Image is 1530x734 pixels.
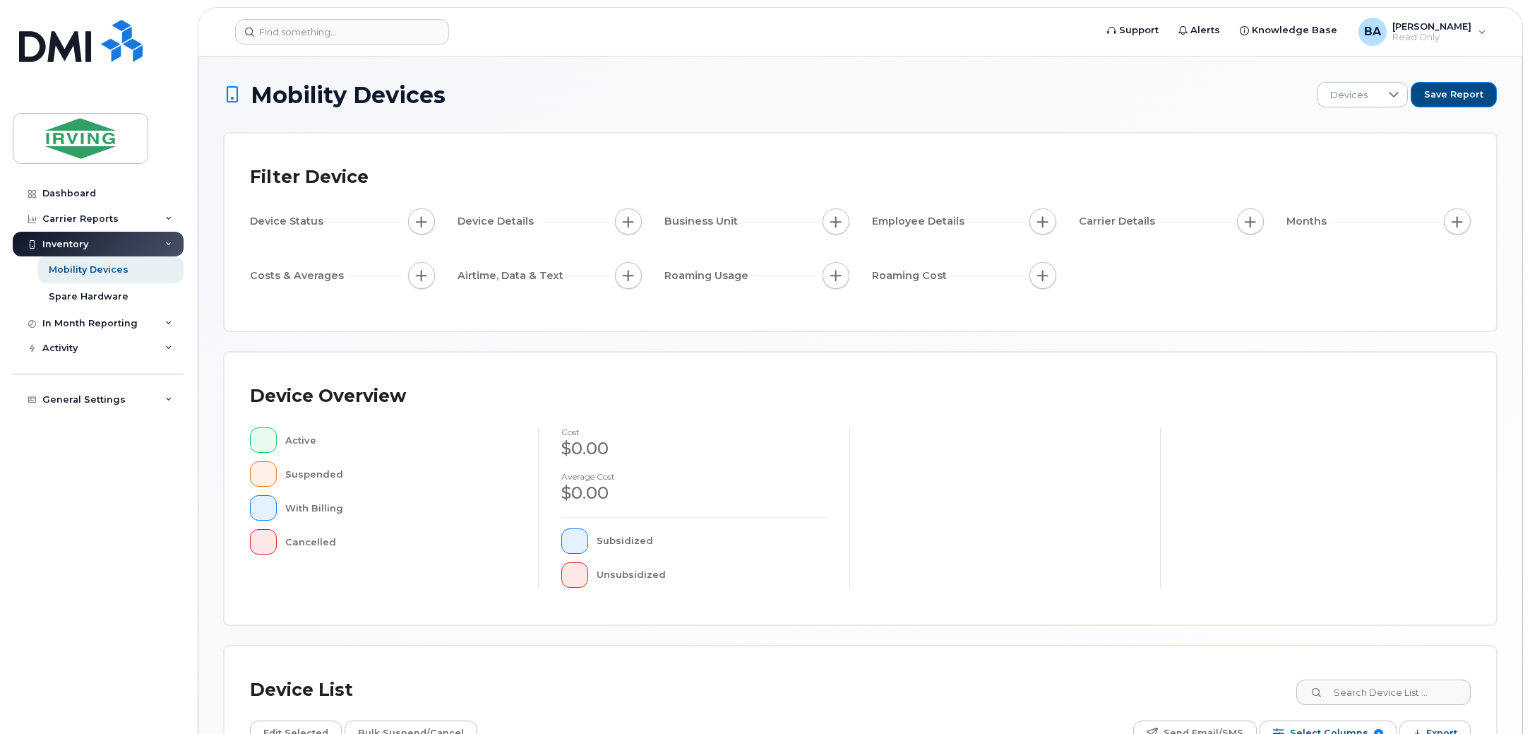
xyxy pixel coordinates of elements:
div: Device Overview [250,378,406,415]
span: Carrier Details [1079,214,1159,229]
div: Unsubsidized [597,562,827,588]
div: Device List [250,672,353,709]
div: $0.00 [561,481,826,505]
span: Costs & Averages [250,268,348,283]
input: Search Device List ... [1296,680,1471,705]
span: Save Report [1424,88,1483,101]
span: Business Unit [664,214,742,229]
div: Cancelled [285,529,516,555]
span: Devices [1317,83,1380,108]
div: $0.00 [561,437,826,461]
span: Device Status [250,214,328,229]
div: Subsidized [597,528,827,554]
span: Roaming Cost [872,268,951,283]
h4: cost [561,427,826,437]
span: Roaming Usage [664,268,753,283]
span: Device Details [458,214,538,229]
span: Months [1286,214,1331,229]
span: Employee Details [872,214,969,229]
div: Active [285,427,516,453]
div: Suspended [285,461,516,487]
h4: Average cost [561,472,826,481]
div: Filter Device [250,159,369,196]
button: Save Report [1411,82,1497,107]
div: With Billing [285,495,516,521]
span: Airtime, Data & Text [458,268,568,283]
span: Mobility Devices [251,83,446,107]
